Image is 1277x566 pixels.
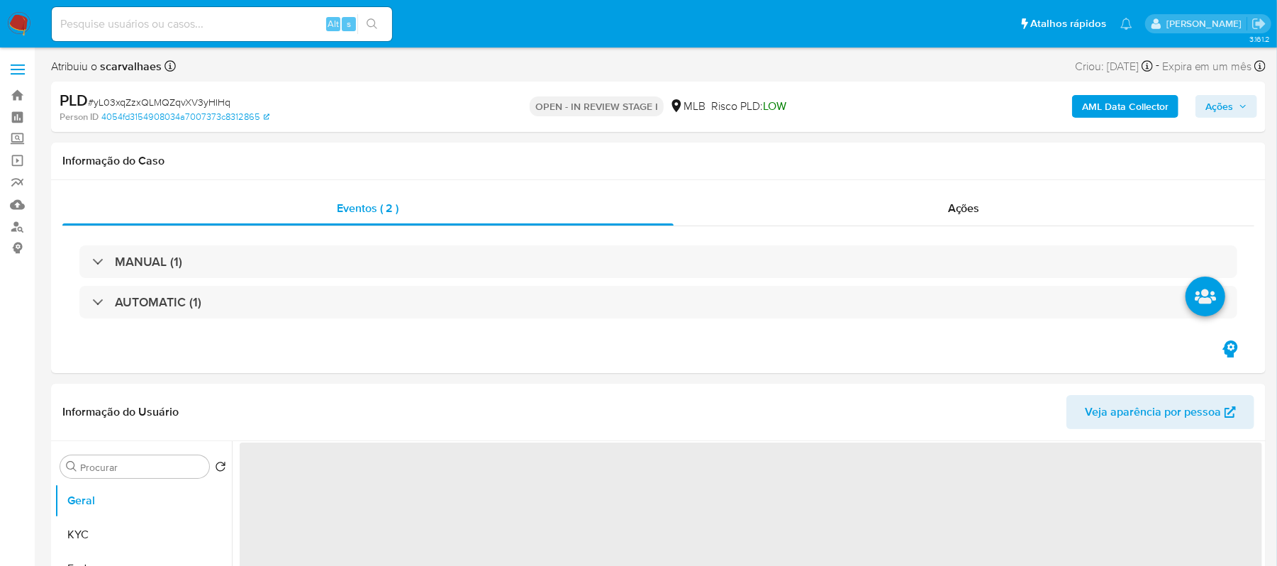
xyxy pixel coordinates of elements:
[357,14,386,34] button: search-icon
[66,461,77,472] button: Procurar
[62,154,1254,168] h1: Informação do Caso
[1195,95,1257,118] button: Ações
[1066,395,1254,429] button: Veja aparência por pessoa
[88,95,230,109] span: # yL03xqZzxQLMQZqvXV3yHIHq
[1120,18,1132,30] a: Notificações
[1251,16,1266,31] a: Sair
[1085,395,1221,429] span: Veja aparência por pessoa
[530,96,664,116] p: OPEN - IN REVIEW STAGE I
[1075,57,1153,76] div: Criou: [DATE]
[60,89,88,111] b: PLD
[55,484,232,518] button: Geral
[1030,16,1106,31] span: Atalhos rápidos
[97,58,162,74] b: scarvalhaes
[1082,95,1169,118] b: AML Data Collector
[948,200,980,216] span: Ações
[1166,17,1247,30] p: sara.carvalhaes@mercadopago.com.br
[79,245,1237,278] div: MANUAL (1)
[1205,95,1233,118] span: Ações
[669,99,706,114] div: MLB
[79,286,1237,318] div: AUTOMATIC (1)
[62,405,179,419] h1: Informação do Usuário
[101,111,269,123] a: 4054fd3154908034a7007373c8312865
[115,294,201,310] h3: AUTOMATIC (1)
[215,461,226,477] button: Retornar ao pedido padrão
[55,518,232,552] button: KYC
[1162,59,1252,74] span: Expira em um mês
[60,111,99,123] b: Person ID
[115,254,182,270] h3: MANUAL (1)
[52,15,392,33] input: Pesquise usuários ou casos...
[328,17,339,30] span: Alt
[711,99,786,114] span: Risco PLD:
[51,59,162,74] span: Atribuiu o
[347,17,351,30] span: s
[1072,95,1178,118] button: AML Data Collector
[80,461,203,474] input: Procurar
[1156,57,1159,76] span: -
[763,98,786,114] span: LOW
[337,200,398,216] span: Eventos ( 2 )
